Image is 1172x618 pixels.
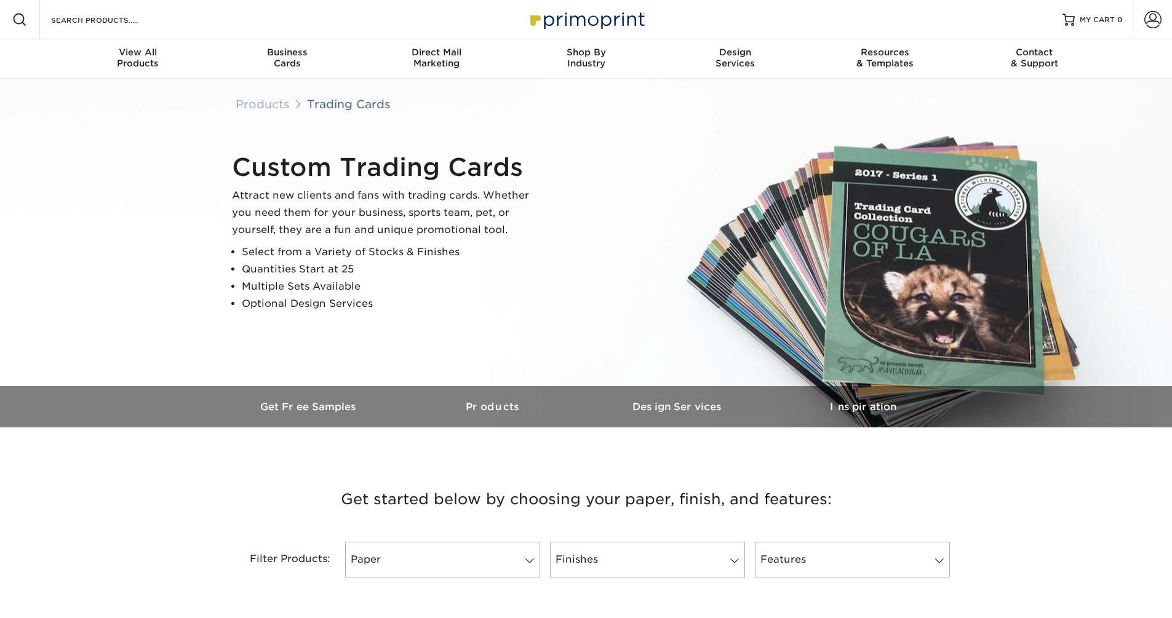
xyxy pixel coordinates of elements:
h1: Custom Trading Cards [232,153,540,182]
span: Direct Mail [362,47,511,58]
div: Filter Products: [217,542,340,577]
span: 0 [1117,15,1123,24]
h3: Get Free Samples [217,401,402,413]
h3: Get started below by choosing your paper, finish, and features: [226,472,946,527]
a: Resources& Templates [810,39,960,79]
div: Products [63,47,213,69]
li: Select from a Variety of Stocks & Finishes [242,244,540,261]
span: Design [661,47,810,58]
a: BusinessCards [212,39,362,79]
a: Inspiration [771,386,955,427]
span: View All [63,47,213,58]
a: Features [755,542,950,577]
h3: Inspiration [771,401,955,413]
span: MY CART [1080,15,1115,25]
a: Contact& Support [960,39,1109,79]
a: Products [402,386,586,427]
span: Business [212,47,362,58]
a: Shop ByIndustry [511,39,661,79]
a: Get Free Samples [217,386,402,427]
input: SEARCH PRODUCTS..... [50,12,170,27]
h3: Design Services [586,401,771,413]
div: Marketing [362,47,511,69]
div: Industry [511,47,661,69]
a: Paper [345,542,540,577]
p: Attract new clients and fans with trading cards. Whether you need them for your business, sports ... [232,187,540,239]
li: Optional Design Services [242,295,540,312]
span: Contact [960,47,1109,58]
div: & Support [960,47,1109,69]
h3: Products [402,401,586,413]
img: Primoprint [525,6,648,33]
li: Quantities Start at 25 [242,261,540,278]
a: DesignServices [661,39,810,79]
a: Finishes [550,542,745,577]
span: Resources [810,47,960,58]
a: Direct MailMarketing [362,39,511,79]
div: Cards [212,47,362,69]
a: Products [236,97,290,111]
div: & Templates [810,47,960,69]
li: Multiple Sets Available [242,278,540,295]
a: Trading Cards [307,97,391,111]
div: Services [661,47,810,69]
span: Shop By [511,47,661,58]
a: View AllProducts [63,39,213,79]
a: Design Services [586,386,771,427]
